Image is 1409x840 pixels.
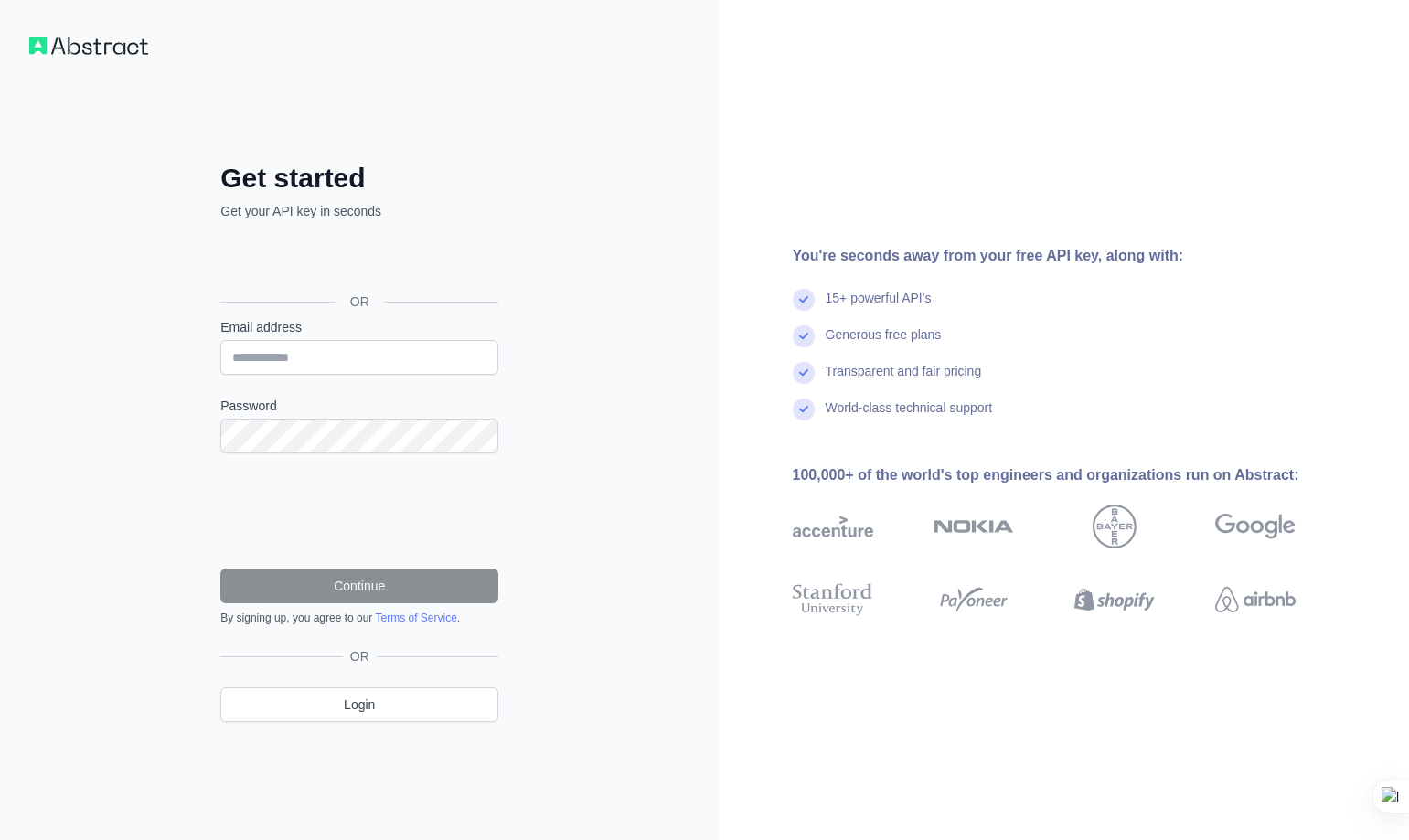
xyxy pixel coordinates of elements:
div: Generous free plans [826,325,942,362]
div: World-class technical support [826,399,993,435]
label: Password [220,397,498,415]
img: check mark [793,399,815,420]
img: check mark [793,289,815,311]
img: Workflow [29,37,148,55]
label: Email address [220,318,498,336]
a: Terms of Service [375,611,456,624]
button: Continue [220,569,498,603]
div: 15+ powerful API's [826,289,932,325]
div: 100,000+ of the world's top engineers and organizations run on Abstract: [793,464,1354,486]
iframe: “使用 Google 账号登录”按钮 [211,240,504,281]
img: google [1215,505,1296,548]
div: Transparent and fair pricing [826,362,982,399]
img: shopify [1074,579,1155,620]
span: OR [336,292,384,311]
h2: Get started [220,162,498,195]
p: Get your API key in seconds [220,202,498,220]
img: stanford university [793,579,873,620]
img: check mark [793,362,815,384]
img: nokia [934,505,1014,548]
img: airbnb [1215,579,1296,620]
a: Login [220,687,498,722]
div: By signing up, you agree to our . [220,611,498,625]
img: check mark [793,325,815,347]
img: accenture [793,505,873,548]
span: OR [343,647,377,665]
img: payoneer [934,579,1014,620]
div: You're seconds away from your free API key, along with: [793,245,1354,267]
img: bayer [1093,505,1137,548]
iframe: reCAPTCHA [220,475,498,547]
